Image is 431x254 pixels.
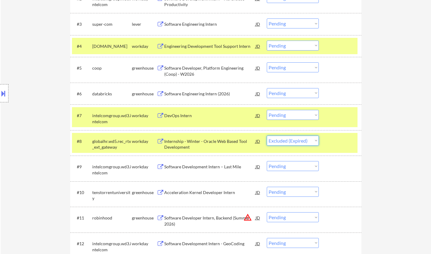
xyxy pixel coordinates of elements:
[255,110,261,121] div: JD
[132,138,157,144] div: workday
[92,65,132,71] div: coop
[255,238,261,249] div: JD
[164,190,256,196] div: Acceleration Kernel Developer Intern
[243,213,252,222] button: warning_amber
[77,241,87,247] div: #12
[92,138,132,150] div: globalhr.wd5.rec_rtx_ext_gateway
[92,190,132,201] div: tenstorrentuniversity
[255,62,261,73] div: JD
[132,113,157,119] div: workday
[164,65,256,77] div: Software Developer, Platform Engineering (Coop) - W2026
[132,190,157,196] div: greenhouse
[77,21,87,27] div: #3
[132,215,157,221] div: greenhouse
[132,91,157,97] div: greenhouse
[132,65,157,71] div: greenhouse
[92,164,132,176] div: intelcomgroup.wd3.intelcom
[132,241,157,247] div: workday
[92,113,132,124] div: intelcomgroup.wd3.intelcom
[255,18,261,29] div: JD
[77,164,87,170] div: #9
[164,241,256,247] div: Software Development Intern - GeoCoding
[132,43,157,49] div: workday
[92,215,132,221] div: robinhood
[77,190,87,196] div: #10
[255,212,261,223] div: JD
[77,215,87,221] div: #11
[164,91,256,97] div: Software Engineering Intern (2026)
[255,187,261,198] div: JD
[255,41,261,51] div: JD
[92,91,132,97] div: databricks
[164,21,256,27] div: Software Engineering Intern
[164,43,256,49] div: Engineering Development Tool Support Intern
[164,138,256,150] div: Internship - Winter - Oracle Web Based Tool Development
[92,43,132,49] div: [DOMAIN_NAME]
[92,21,132,27] div: super-com
[164,215,256,227] div: Software Developer Intern, Backend (Summer 2026)
[92,241,132,252] div: intelcomgroup.wd3.intelcom
[255,136,261,147] div: JD
[255,161,261,172] div: JD
[132,164,157,170] div: workday
[255,88,261,99] div: JD
[164,164,256,170] div: Software Development Intern – Last Mile
[132,21,157,27] div: lever
[164,113,256,119] div: DevOps Intern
